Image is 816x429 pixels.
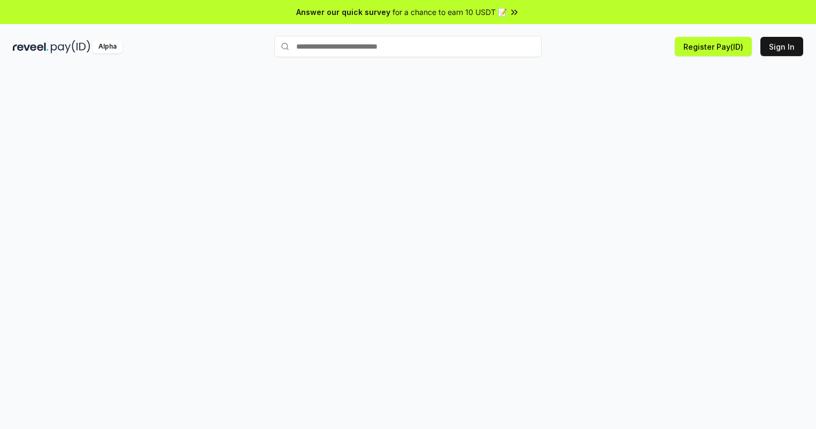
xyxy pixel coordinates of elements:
[296,6,390,18] span: Answer our quick survey
[392,6,507,18] span: for a chance to earn 10 USDT 📝
[93,40,122,53] div: Alpha
[675,37,752,56] button: Register Pay(ID)
[13,40,49,53] img: reveel_dark
[760,37,803,56] button: Sign In
[51,40,90,53] img: pay_id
